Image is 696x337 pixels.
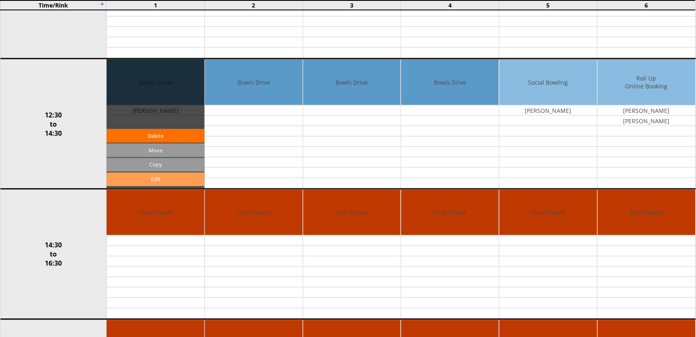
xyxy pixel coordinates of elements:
td: Club Closed [401,190,499,236]
input: Copy [107,158,204,172]
td: Club Closed [205,190,303,236]
td: 5 [499,0,597,10]
td: 4 [401,0,499,10]
td: 12:30 to 14:30 [0,59,107,189]
td: Social Bowling [499,59,597,105]
td: 14:30 to 16:30 [0,189,107,320]
td: Club Closed [303,190,401,236]
td: Club Closed [499,190,597,236]
td: Bowls Drive [401,59,499,105]
td: Bowls Drive [303,59,401,105]
td: [PERSON_NAME] [499,105,597,116]
td: Roll Up Online Booking [598,59,696,105]
td: 3 [303,0,401,10]
td: Club Closed [107,190,204,236]
input: Move [107,144,204,157]
td: [PERSON_NAME] [598,105,696,116]
td: 1 [107,0,205,10]
td: 6 [597,0,696,10]
a: Edit [107,173,204,186]
a: Delete [107,129,204,143]
td: [PERSON_NAME] [598,116,696,126]
td: Club Closed [598,190,696,236]
td: 2 [204,0,303,10]
td: Bowls Drive [205,59,303,105]
td: Time/Rink [0,0,107,10]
